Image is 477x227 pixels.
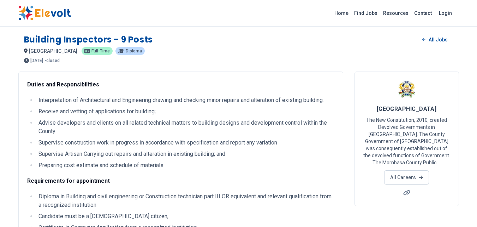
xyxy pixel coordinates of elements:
[36,107,334,116] li: Receive and vetting of applications for building;
[27,81,99,88] strong: Duties and Responsibilities
[36,161,334,170] li: Preparing cost estimate and schedule of materials.
[91,49,110,53] span: Full-time
[36,192,334,209] li: Diploma in Building and civil engineering or Construction technician part III OR equivalent and r...
[36,119,334,136] li: Advise developers and clients on all related technical matters to building designs and developmen...
[417,34,453,45] a: All Jobs
[377,106,437,112] span: [GEOGRAPHIC_DATA]
[435,6,456,20] a: Login
[29,48,77,54] span: [GEOGRAPHIC_DATA]
[36,212,334,221] li: Candidate must be a [DEMOGRAPHIC_DATA] citizen;
[126,49,142,53] span: Diploma
[36,138,334,147] li: Supervise construction work in progress in accordance with specification and report any variation
[36,150,334,158] li: Supervise Artisan Carrying out repairs and alteration in existing building; and
[332,7,351,19] a: Home
[411,7,435,19] a: Contact
[24,34,153,45] h1: Building Inspectors - 9 Posts
[36,96,334,104] li: Interpretation of Architectural and Engineering drawing and checking minor repairs and alteration...
[30,58,43,63] span: [DATE]
[398,80,416,98] img: Mombasa County
[27,177,110,184] strong: Requirements for appointment
[44,58,60,63] p: - closed
[18,6,71,21] img: Elevolt
[363,117,450,166] p: The New Constitution, 2010, created Devolved Governments in [GEOGRAPHIC_DATA]. The County Governm...
[351,7,380,19] a: Find Jobs
[384,170,429,185] a: All Careers
[380,7,411,19] a: Resources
